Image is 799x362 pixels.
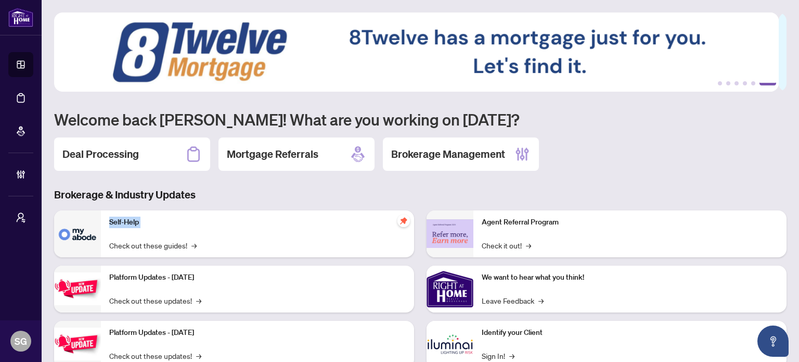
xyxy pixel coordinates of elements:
a: Check out these guides!→ [109,240,197,251]
span: → [538,295,544,306]
img: We want to hear what you think! [427,266,473,313]
span: SG [15,334,27,348]
img: logo [8,8,33,27]
span: → [526,240,531,251]
span: → [196,350,201,361]
img: Platform Updates - July 8, 2025 [54,328,101,360]
a: Check it out!→ [482,240,531,251]
button: 4 [743,81,747,85]
button: 2 [726,81,730,85]
span: → [509,350,514,361]
button: 5 [751,81,755,85]
h2: Mortgage Referrals [227,147,318,161]
a: Sign In!→ [482,350,514,361]
p: We want to hear what you think! [482,272,778,283]
button: Open asap [757,326,789,357]
span: pushpin [397,215,410,227]
p: Agent Referral Program [482,217,778,228]
img: Self-Help [54,210,101,257]
a: Check out these updates!→ [109,350,201,361]
button: 6 [759,81,776,85]
a: Leave Feedback→ [482,295,544,306]
h2: Brokerage Management [391,147,505,161]
h2: Deal Processing [62,147,139,161]
img: Slide 5 [54,13,779,92]
button: 3 [734,81,739,85]
p: Self-Help [109,217,406,228]
h1: Welcome back [PERSON_NAME]! What are you working on [DATE]? [54,109,787,129]
p: Identify your Client [482,327,778,339]
a: Check out these updates!→ [109,295,201,306]
button: 1 [718,81,722,85]
img: Agent Referral Program [427,219,473,248]
h3: Brokerage & Industry Updates [54,188,787,202]
span: → [191,240,197,251]
p: Platform Updates - [DATE] [109,327,406,339]
span: user-switch [16,213,26,223]
img: Platform Updates - July 21, 2025 [54,272,101,305]
span: → [196,295,201,306]
p: Platform Updates - [DATE] [109,272,406,283]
